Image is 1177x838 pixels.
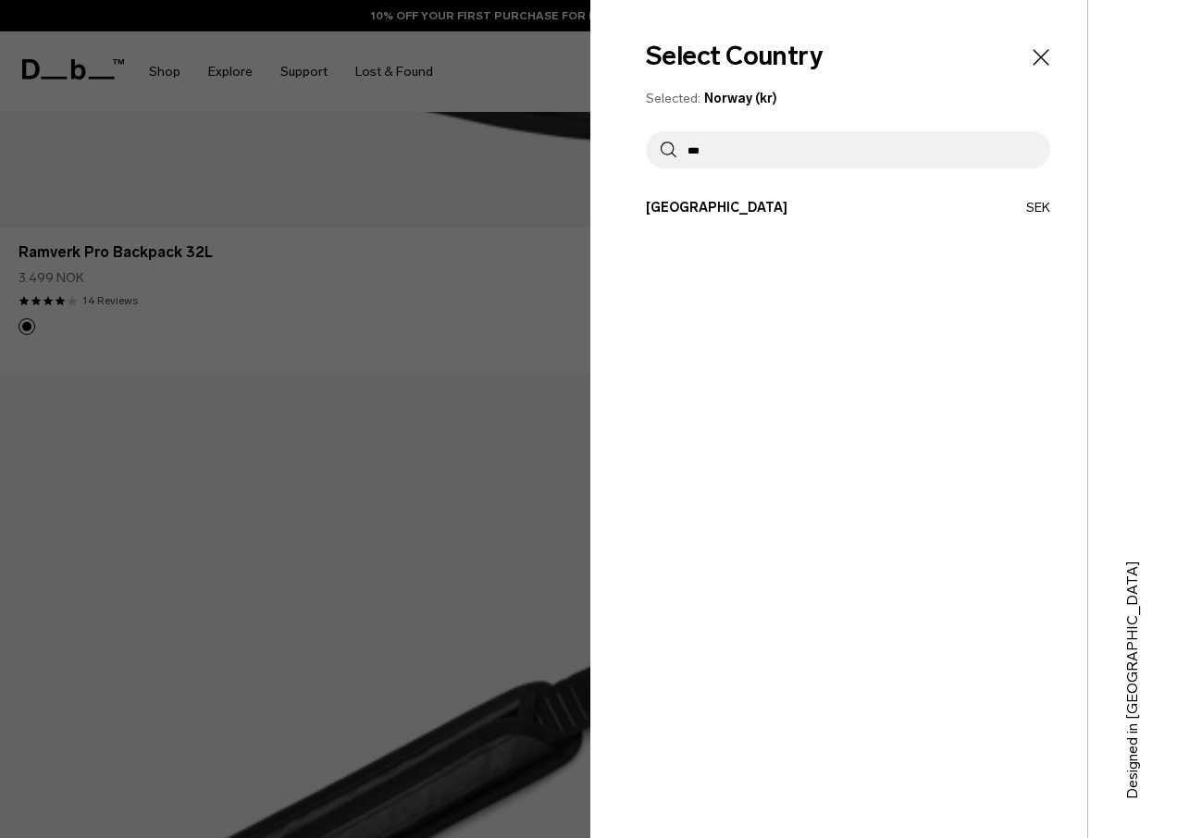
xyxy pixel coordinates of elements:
button: Redirect [646,198,1050,217]
button: Close [1028,44,1050,67]
h2: Select Country [646,37,823,76]
span: Selected: [646,91,700,106]
span: Norway (kr) [704,91,777,106]
p: Designed in [GEOGRAPHIC_DATA] [1121,561,1144,799]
